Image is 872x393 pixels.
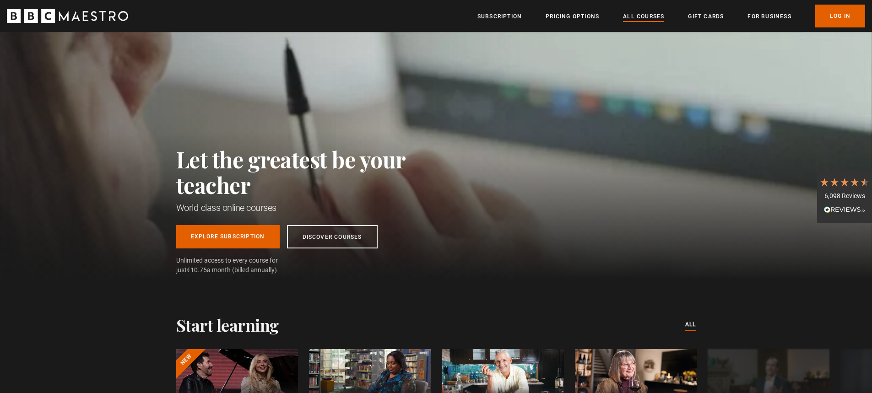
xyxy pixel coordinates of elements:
svg: BBC Maestro [7,9,128,23]
img: REVIEWS.io [824,206,865,213]
span: €10.75 [187,266,207,274]
div: 6,098 ReviewsRead All Reviews [817,170,872,223]
h2: Start learning [176,315,279,334]
a: Pricing Options [546,12,599,21]
span: Unlimited access to every course for just a month (billed annually) [176,256,300,275]
h2: Let the greatest be your teacher [176,146,446,198]
a: Gift Cards [688,12,724,21]
a: All [685,320,696,330]
a: Discover Courses [287,225,378,248]
h1: World-class online courses [176,201,446,214]
div: 6,098 Reviews [819,192,870,201]
a: Subscription [477,12,522,21]
a: Explore Subscription [176,225,280,248]
a: For business [747,12,791,21]
div: Read All Reviews [819,205,870,216]
div: 4.7 Stars [819,177,870,187]
a: All Courses [623,12,664,21]
nav: Primary [477,5,865,27]
a: Log In [815,5,865,27]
